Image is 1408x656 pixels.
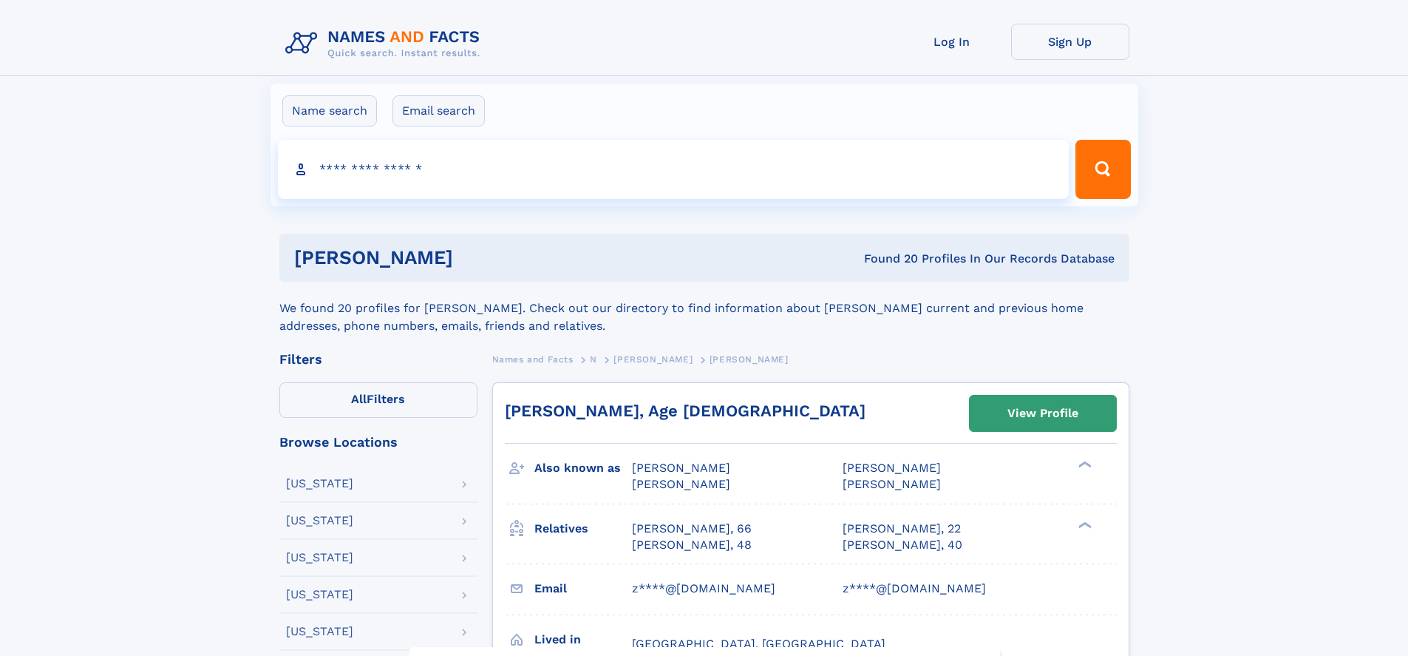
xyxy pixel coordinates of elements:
[1075,460,1092,470] div: ❯
[632,461,730,475] span: [PERSON_NAME]
[843,461,941,475] span: [PERSON_NAME]
[279,24,492,64] img: Logo Names and Facts
[279,382,477,418] label: Filters
[286,478,353,490] div: [US_STATE]
[278,140,1069,199] input: search input
[282,95,377,126] label: Name search
[534,627,632,652] h3: Lived in
[286,626,353,638] div: [US_STATE]
[632,521,752,537] a: [PERSON_NAME], 66
[279,436,477,449] div: Browse Locations
[534,516,632,541] h3: Relatives
[1075,520,1092,530] div: ❯
[351,392,367,406] span: All
[613,354,693,365] span: [PERSON_NAME]
[893,24,1011,60] a: Log In
[279,353,477,366] div: Filters
[632,477,730,491] span: [PERSON_NAME]
[505,402,865,420] a: [PERSON_NAME], Age [DEMOGRAPHIC_DATA]
[843,521,961,537] a: [PERSON_NAME], 22
[286,515,353,527] div: [US_STATE]
[534,456,632,481] h3: Also known as
[590,354,597,365] span: N
[1007,396,1078,430] div: View Profile
[970,396,1116,431] a: View Profile
[294,248,659,267] h1: [PERSON_NAME]
[534,576,632,601] h3: Email
[492,350,574,368] a: Names and Facts
[843,477,941,491] span: [PERSON_NAME]
[710,354,789,365] span: [PERSON_NAME]
[392,95,485,126] label: Email search
[632,537,752,553] a: [PERSON_NAME], 48
[279,282,1129,335] div: We found 20 profiles for [PERSON_NAME]. Check out our directory to find information about [PERSON...
[1011,24,1129,60] a: Sign Up
[590,350,597,368] a: N
[1075,140,1130,199] button: Search Button
[286,589,353,601] div: [US_STATE]
[659,251,1115,267] div: Found 20 Profiles In Our Records Database
[286,552,353,564] div: [US_STATE]
[843,537,962,553] a: [PERSON_NAME], 40
[632,637,885,651] span: [GEOGRAPHIC_DATA], [GEOGRAPHIC_DATA]
[613,350,693,368] a: [PERSON_NAME]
